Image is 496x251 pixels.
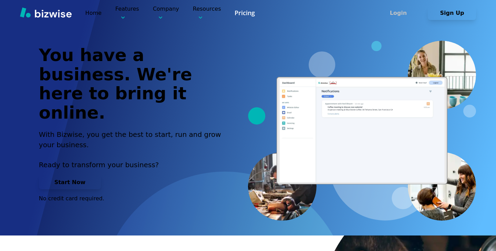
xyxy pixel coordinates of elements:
[193,5,221,21] p: Resources
[39,46,229,122] h1: You have a business. We're here to bring it online.
[428,10,476,16] a: Sign Up
[374,6,422,20] button: Login
[85,10,102,16] a: Home
[39,195,229,202] p: No credit card required.
[39,129,229,150] h2: With Bizwise, you get the best to start, run and grow your business.
[39,160,229,170] p: Ready to transform your business?
[20,7,72,18] img: Bizwise Logo
[39,175,101,189] button: Start Now
[428,6,476,20] button: Sign Up
[374,10,428,16] a: Login
[39,179,101,185] a: Start Now
[115,5,139,21] p: Features
[235,9,255,17] a: Pricing
[153,5,179,21] p: Company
